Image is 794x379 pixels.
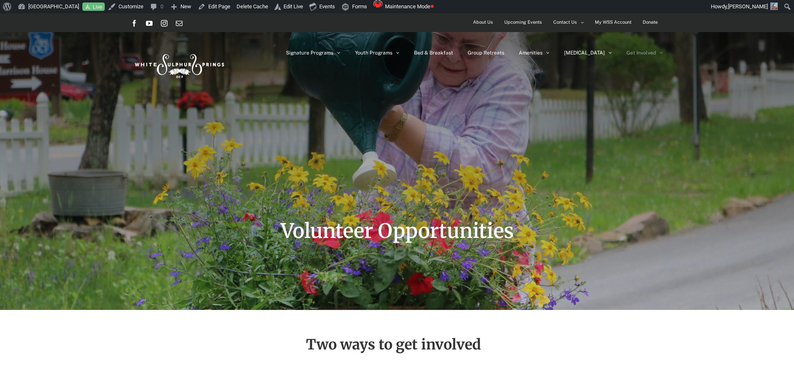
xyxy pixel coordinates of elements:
[637,13,663,32] a: Donate
[473,16,493,28] span: About Us
[564,32,612,74] a: [MEDICAL_DATA]
[286,32,340,74] a: Signature Programs
[468,50,504,55] span: Group Retreats
[146,20,153,27] a: YouTube
[553,16,577,28] span: Contact Us
[355,32,399,74] a: Youth Programs
[519,50,542,55] span: Amenities
[286,32,663,74] nav: Main Menu
[281,218,514,243] span: Volunteer Opportunities
[728,3,768,10] span: [PERSON_NAME]
[626,50,656,55] span: Get Involved
[548,13,589,32] a: Contact Us
[468,32,504,74] a: Group Retreats
[499,13,547,32] a: Upcoming Events
[643,16,658,28] span: Donate
[355,50,392,55] span: Youth Programs
[519,32,550,74] a: Amenities
[414,32,453,74] a: Bed & Breakfast
[504,16,542,28] span: Upcoming Events
[589,13,637,32] a: My WSS Account
[414,50,453,55] span: Bed & Breakfast
[286,50,333,55] span: Signature Programs
[468,13,663,32] nav: Secondary Menu
[595,16,631,28] span: My WSS Account
[468,13,498,32] a: About Us
[82,2,105,11] a: Live
[626,32,663,74] a: Get Involved
[131,337,656,352] h2: Two ways to get involved
[161,20,168,27] a: Instagram
[131,20,138,27] a: Facebook
[131,45,227,84] img: White Sulphur Springs Logo
[770,2,778,10] img: SusannePappal-66x66.jpg
[564,50,605,55] span: [MEDICAL_DATA]
[176,20,182,27] a: Email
